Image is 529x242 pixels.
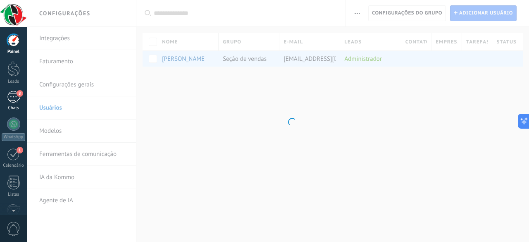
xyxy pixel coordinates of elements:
span: 8 [17,90,23,97]
div: WhatsApp [2,133,25,141]
div: Leads [2,79,26,84]
span: 1 [17,147,23,153]
div: Calendário [2,163,26,168]
div: Listas [2,192,26,197]
div: Chats [2,105,26,111]
div: Painel [2,49,26,55]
